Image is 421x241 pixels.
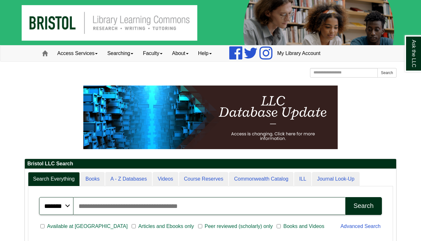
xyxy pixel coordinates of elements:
[377,68,397,78] button: Search
[294,172,311,186] a: ILL
[132,224,136,229] input: Articles and Ebooks only
[136,223,197,230] span: Articles and Ebooks only
[281,223,327,230] span: Books and Videos
[153,172,178,186] a: Videos
[80,172,105,186] a: Books
[345,197,382,215] button: Search
[277,224,281,229] input: Books and Videos
[202,223,275,230] span: Peer reviewed (scholarly) only
[198,224,202,229] input: Peer reviewed (scholarly) only
[354,202,374,210] div: Search
[52,45,102,61] a: Access Services
[273,45,325,61] a: My Library Account
[138,45,167,61] a: Faculty
[229,172,293,186] a: Commonwealth Catalog
[45,223,130,230] span: Available at [GEOGRAPHIC_DATA]
[312,172,359,186] a: Journal Look-Up
[40,224,45,229] input: Available at [GEOGRAPHIC_DATA]
[83,86,338,149] img: HTML tutorial
[28,172,80,186] a: Search Everything
[102,45,138,61] a: Searching
[179,172,229,186] a: Course Reserves
[25,159,396,169] h2: Bristol LLC Search
[167,45,193,61] a: About
[341,224,381,229] a: Advanced Search
[193,45,217,61] a: Help
[105,172,152,186] a: A - Z Databases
